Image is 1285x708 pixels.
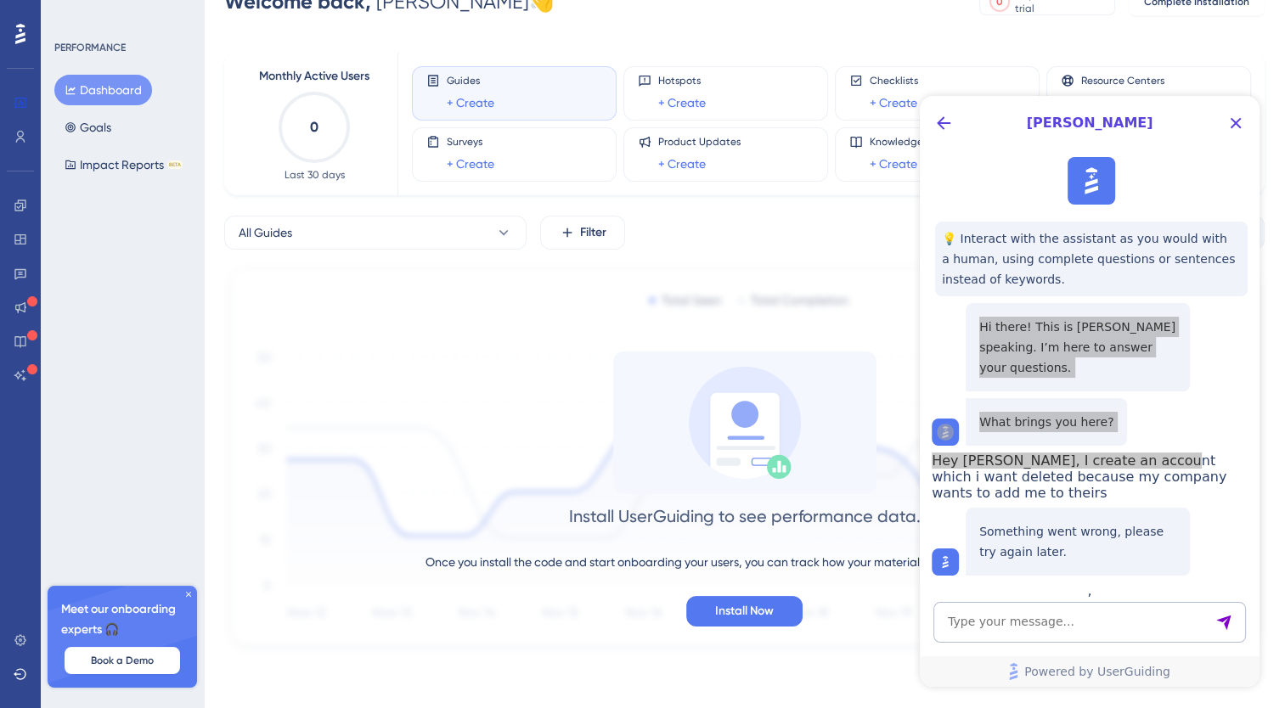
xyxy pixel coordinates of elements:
span: All Guides [239,222,292,243]
span: Filter [580,222,606,243]
span: Checklists [870,74,918,87]
a: + Create [870,93,917,113]
div: Once you install the code and start onboarding your users, you can track how your materials perfo... [426,552,1064,572]
a: + Create [1081,93,1129,113]
span: Hotspots [658,74,706,87]
span: Product Updates [658,135,741,149]
a: + Create [870,154,917,174]
img: 1ec67ef948eb2d50f6bf237e9abc4f97.svg [224,263,1265,654]
a: + Create [658,93,706,113]
span: Last 30 days [285,168,345,182]
button: All Guides [224,216,527,250]
a: + Create [658,154,706,174]
span: Book a Demo [91,654,154,667]
button: Install Now [686,596,803,627]
span: Surveys [447,135,494,149]
a: + Create [447,154,494,174]
a: + Create [447,93,494,113]
iframe: UserGuiding AI Assistant [920,96,1260,687]
span: Resource Centers [1081,74,1164,87]
span: Guides [447,74,494,87]
button: Book a Demo [65,647,180,674]
span: Meet our onboarding experts 🎧 [61,599,183,640]
button: Filter [540,216,625,250]
span: Knowledge Base [870,135,949,149]
div: Install UserGuiding to see performance data. [569,504,921,528]
text: 0 [310,119,318,135]
span: Install Now [715,601,774,621]
span: Monthly Active Users [259,66,369,87]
